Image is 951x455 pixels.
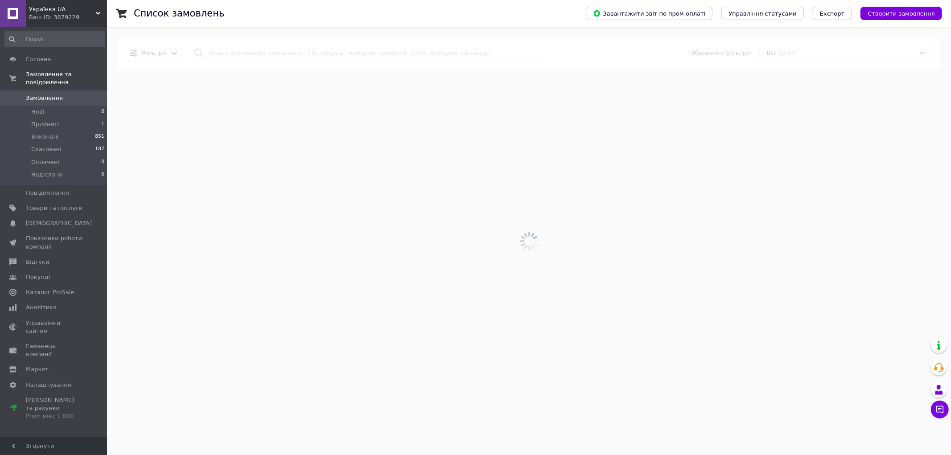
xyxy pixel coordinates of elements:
span: Показники роботи компанії [26,234,82,250]
span: Каталог ProSale [26,288,74,296]
input: Пошук [4,31,105,47]
span: 1 [101,120,104,128]
button: Створити замовлення [860,7,942,20]
button: Експорт [813,7,852,20]
span: 851 [95,133,104,141]
span: Повідомлення [26,189,69,197]
span: Управління статусами [729,10,797,17]
span: Управління сайтом [26,319,82,335]
span: Замовлення [26,94,63,102]
span: 5 [101,171,104,179]
span: Гаманець компанії [26,342,82,358]
span: Завантажити звіт по пром-оплаті [593,9,705,17]
span: [PERSON_NAME] та рахунки [26,396,82,421]
span: Скасовані [31,145,62,153]
button: Завантажити звіт по пром-оплаті [586,7,712,20]
span: Нові [31,108,44,116]
span: Відгуки [26,258,49,266]
span: [DEMOGRAPHIC_DATA] [26,219,92,227]
span: Налаштування [26,381,71,389]
span: Маркет [26,365,49,373]
button: Чат з покупцем [931,401,949,418]
span: Оплачені [31,158,59,166]
span: Виконані [31,133,59,141]
span: Товари та послуги [26,204,82,212]
span: Покупці [26,273,50,281]
span: Створити замовлення [868,10,935,17]
div: Prom мікс 1 000 [26,412,82,420]
span: Надіслано [31,171,62,179]
span: 0 [101,158,104,166]
span: Аналітика [26,303,57,312]
a: Створити замовлення [852,10,942,16]
span: Експорт [820,10,845,17]
span: 0 [101,108,104,116]
div: Ваш ID: 3879229 [29,13,107,21]
span: Замовлення та повідомлення [26,70,107,86]
button: Управління статусами [721,7,804,20]
span: Головна [26,55,51,63]
span: Прийняті [31,120,59,128]
span: 187 [95,145,104,153]
h1: Список замовлень [134,8,224,19]
span: Українка UA [29,5,96,13]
